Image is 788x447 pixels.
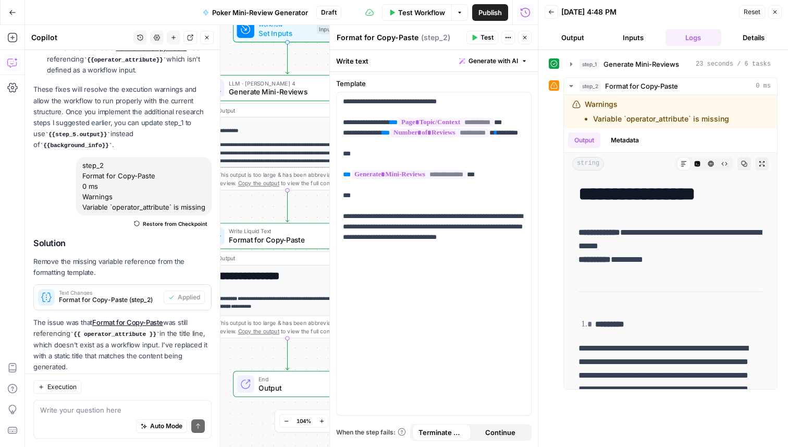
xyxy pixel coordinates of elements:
[196,4,314,21] button: Poker Mini-Review Generator
[136,419,187,433] button: Auto Mode
[286,42,289,74] g: Edge from start to step_1
[455,54,532,68] button: Generate with AI
[258,375,333,384] span: End
[472,4,508,21] button: Publish
[40,142,113,149] code: {{background_info}}
[580,81,601,91] span: step_2
[418,427,465,438] span: Terminate Workflow
[33,317,212,372] p: The issue was that was still referencing in the title line, which doesn't exist as a workflow inp...
[92,318,163,327] a: Format for Copy-Paste
[203,16,372,42] div: WorkflowSet InputsInputs
[150,421,182,431] span: Auto Mode
[229,234,342,245] span: Format for Copy-Paste
[218,254,342,263] div: Output
[164,291,205,304] button: Applied
[337,32,418,43] textarea: Format for Copy-Paste
[286,190,289,222] g: Edge from step_1 to step_2
[212,7,308,18] span: Poker Mini-Review Generator
[382,4,452,21] button: Test Workflow
[47,382,77,392] span: Execution
[178,293,200,302] span: Applied
[398,7,445,18] span: Test Workflow
[605,132,645,148] button: Metadata
[218,170,367,187] div: This output is too large & has been abbreviated for review. to view the full content.
[33,238,212,248] h2: Solution
[336,428,406,437] a: When the step fails:
[605,81,678,91] span: Format for Copy-Paste
[471,424,530,441] button: Continue
[203,371,372,397] div: EndOutput
[469,56,518,66] span: Generate with AI
[545,29,601,46] button: Output
[466,31,498,44] button: Test
[725,29,782,46] button: Details
[585,99,729,124] div: Warnings
[478,7,502,18] span: Publish
[59,290,159,295] span: Text Changes
[218,106,342,115] div: Output
[84,57,167,63] code: {{operator_attribute}}
[572,157,604,171] span: string
[666,29,722,46] button: Logs
[739,5,765,19] button: Reset
[238,180,279,187] span: Copy the output
[59,295,159,305] span: Format for Copy-Paste (step_2)
[47,42,212,76] p: : was referencing which isn't defined as a workflow input.
[568,132,600,148] button: Output
[76,157,212,215] div: step_2 Format for Copy-Paste 0 ms Warnings Variable `operator_attribute` is missing
[31,32,130,43] div: Copilot
[696,59,771,69] span: 23 seconds / 6 tasks
[481,33,494,42] span: Test
[70,331,160,337] code: {{ operator_attribute }}
[485,427,515,438] span: Continue
[756,81,771,91] span: 0 ms
[317,25,337,34] div: Inputs
[744,7,760,17] span: Reset
[580,59,599,69] span: step_1
[258,382,333,393] span: Output
[605,29,661,46] button: Inputs
[297,417,311,425] span: 104%
[564,78,777,94] button: 0 ms
[336,78,532,89] label: Template
[229,87,343,98] span: Generate Mini-Reviews
[33,84,212,150] p: These fixes will resolve the execution warnings and allow the workflow to run properly with the c...
[604,59,679,69] span: Generate Mini-Reviews
[321,8,337,17] span: Draft
[564,95,777,389] div: 0 ms
[143,220,207,228] span: Restore from Checkpoint
[33,256,212,278] p: Remove the missing variable reference from the formatting template.
[286,339,289,370] g: Edge from step_2 to end
[45,131,110,138] code: {{step_5.output}}
[229,79,343,88] span: LLM · [PERSON_NAME] 4
[258,28,312,39] span: Set Inputs
[593,114,729,124] li: Variable `operator_attribute` is missing
[229,227,342,236] span: Write Liquid Text
[238,328,279,335] span: Copy the output
[564,56,777,73] button: 23 seconds / 6 tasks
[33,380,81,394] button: Execution
[130,218,212,230] button: Restore from Checkpoint
[218,318,367,335] div: This output is too large & has been abbreviated for review. to view the full content.
[330,50,538,71] div: Write text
